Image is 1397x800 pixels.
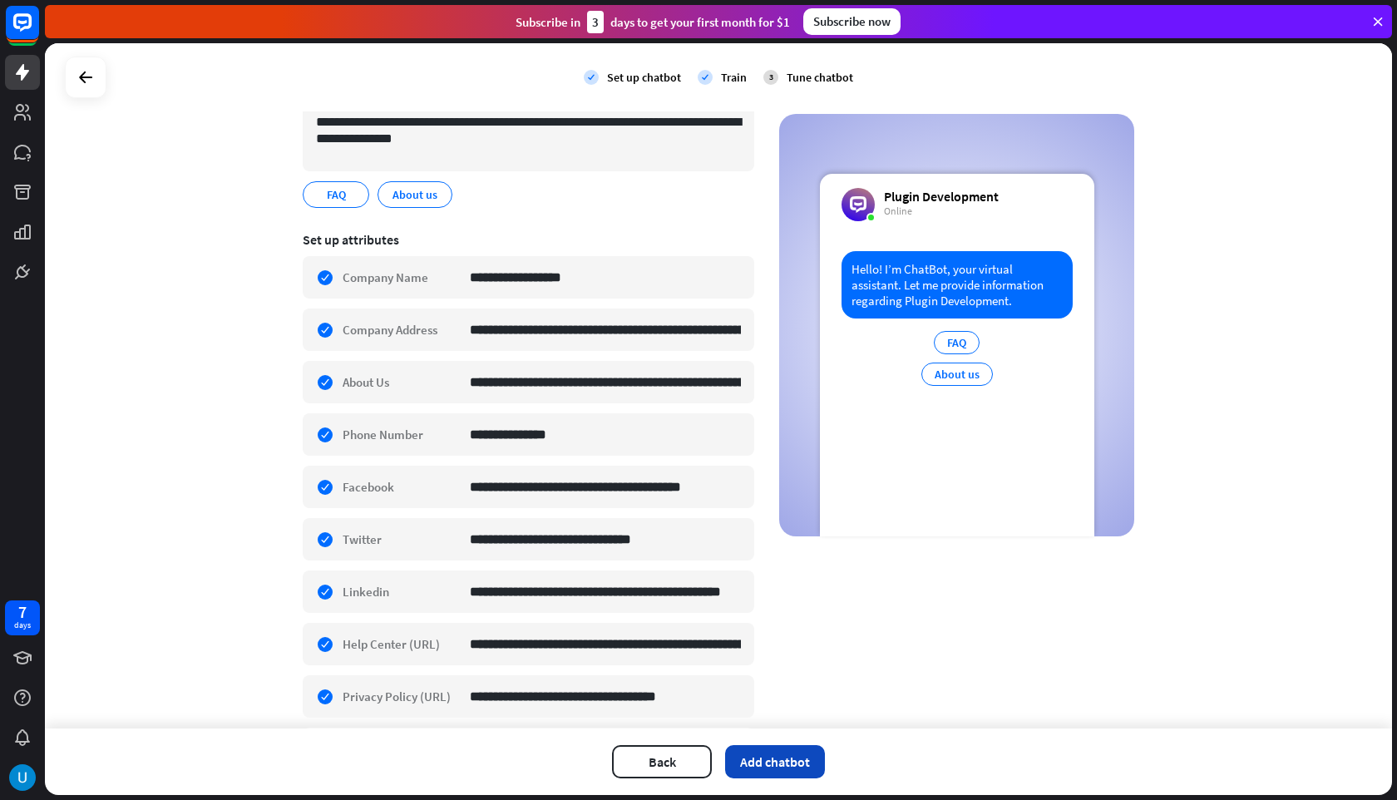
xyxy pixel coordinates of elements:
div: Subscribe now [803,8,901,35]
i: check [584,70,599,85]
div: About us [921,363,993,386]
i: check [698,70,713,85]
div: Train [721,70,747,85]
div: FAQ [934,331,980,354]
button: Back [612,745,712,778]
span: About us [391,185,439,204]
div: Set up attributes [303,231,754,248]
div: 3 [587,11,604,33]
div: days [14,620,31,631]
div: 7 [18,605,27,620]
div: 3 [763,70,778,85]
button: Open LiveChat chat widget [13,7,63,57]
div: Hello! I’m ChatBot, your virtual assistant. Let me provide information regarding Plugin Development. [842,251,1073,319]
span: FAQ [325,185,348,204]
div: Tune chatbot [787,70,853,85]
div: Online [884,205,999,218]
div: Plugin Development [884,188,999,205]
button: Add chatbot [725,745,825,778]
a: 7 days [5,600,40,635]
div: Subscribe in days to get your first month for $1 [516,11,790,33]
div: Set up chatbot [607,70,681,85]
